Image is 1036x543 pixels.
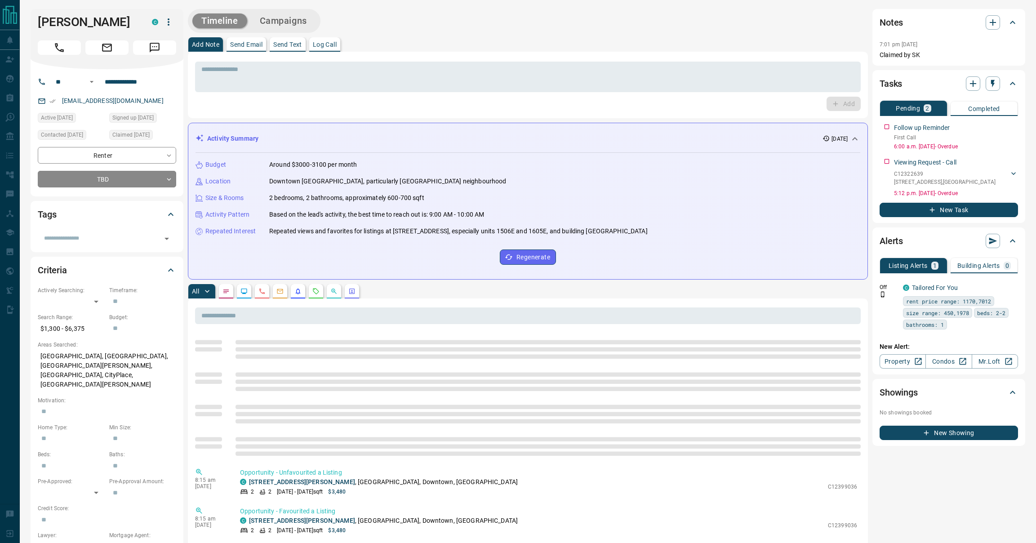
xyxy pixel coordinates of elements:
span: Claimed [DATE] [112,130,150,139]
p: Send Text [273,41,302,48]
h2: Notes [880,15,903,30]
p: C12399036 [828,483,857,491]
p: 2 [268,488,271,496]
h2: Tasks [880,76,902,91]
button: Campaigns [251,13,316,28]
button: New Showing [880,426,1018,440]
h2: Criteria [38,263,67,277]
svg: Lead Browsing Activity [240,288,248,295]
p: [GEOGRAPHIC_DATA], [GEOGRAPHIC_DATA], [GEOGRAPHIC_DATA][PERSON_NAME], [GEOGRAPHIC_DATA], CityPlac... [38,349,176,392]
div: Alerts [880,230,1018,252]
button: Open [160,232,173,245]
h1: [PERSON_NAME] [38,15,138,29]
p: [DATE] [831,135,848,143]
span: beds: 2-2 [977,308,1005,317]
p: Pre-Approval Amount: [109,477,176,485]
p: C12322639 [894,170,996,178]
h2: Showings [880,385,918,400]
p: Size & Rooms [205,193,244,203]
p: Search Range: [38,313,105,321]
p: Activity Pattern [205,210,249,219]
div: Tasks [880,73,1018,94]
p: Home Type: [38,423,105,432]
a: Property [880,354,926,369]
div: Criteria [38,259,176,281]
p: Budget [205,160,226,169]
p: 2 bedrooms, 2 bathrooms, approximately 600-700 sqft [269,193,424,203]
div: condos.ca [903,285,909,291]
p: , [GEOGRAPHIC_DATA], Downtown, [GEOGRAPHIC_DATA] [249,516,518,525]
span: Active [DATE] [41,113,73,122]
h2: Tags [38,207,56,222]
p: 2 [251,526,254,534]
p: , [GEOGRAPHIC_DATA], Downtown, [GEOGRAPHIC_DATA] [249,477,518,487]
svg: Requests [312,288,320,295]
p: 2 [925,105,929,111]
p: Viewing Request - Call [894,158,956,167]
p: Opportunity - Unfavourited a Listing [240,468,857,477]
p: 8:15 am [195,516,227,522]
p: 0 [1005,263,1009,269]
p: Around $3000-3100 per month [269,160,357,169]
p: 5:12 p.m. [DATE] - Overdue [894,189,1018,197]
p: $3,480 [328,488,346,496]
div: Thu May 29 2025 [109,130,176,142]
p: New Alert: [880,342,1018,352]
button: Timeline [192,13,247,28]
p: All [192,288,199,294]
p: Add Note [192,41,219,48]
p: Min Size: [109,423,176,432]
p: Send Email [230,41,262,48]
div: TBD [38,171,176,187]
a: [EMAIL_ADDRESS][DOMAIN_NAME] [62,97,164,104]
p: Listing Alerts [889,263,928,269]
a: [STREET_ADDRESS][PERSON_NAME] [249,478,355,485]
p: Opportunity - Favourited a Listing [240,507,857,516]
svg: Notes [222,288,230,295]
svg: Calls [258,288,266,295]
p: 6:00 a.m. [DATE] - Overdue [894,142,1018,151]
p: C12399036 [828,521,857,530]
p: No showings booked [880,409,1018,417]
p: Pre-Approved: [38,477,105,485]
a: [STREET_ADDRESS][PERSON_NAME] [249,517,355,524]
a: Condos [925,354,972,369]
span: rent price range: 1170,7012 [906,297,991,306]
div: Fri Sep 12 2025 [38,113,105,125]
p: $3,480 [328,526,346,534]
svg: Push Notification Only [880,291,886,298]
span: bathrooms: 1 [906,320,944,329]
p: Repeated views and favorites for listings at [STREET_ADDRESS], especially units 1506E and 1605E, ... [269,227,648,236]
div: condos.ca [240,479,246,485]
p: Based on the lead's activity, the best time to reach out is: 9:00 AM - 10:00 AM [269,210,484,219]
p: Off [880,283,898,291]
p: Completed [968,106,1000,112]
svg: Emails [276,288,284,295]
p: Activity Summary [207,134,258,143]
p: $1,300 - $6,375 [38,321,105,336]
svg: Agent Actions [348,288,356,295]
div: Notes [880,12,1018,33]
svg: Opportunities [330,288,338,295]
svg: Email Verified [49,98,56,104]
div: Thu May 29 2025 [109,113,176,125]
p: [DATE] [195,483,227,490]
p: Actively Searching: [38,286,105,294]
span: Signed up [DATE] [112,113,154,122]
p: Log Call [313,41,337,48]
button: New Task [880,203,1018,217]
p: Budget: [109,313,176,321]
p: Follow up Reminder [894,123,950,133]
div: condos.ca [240,517,246,524]
p: [DATE] [195,522,227,528]
p: Credit Score: [38,504,176,512]
p: Building Alerts [957,263,1000,269]
p: Timeframe: [109,286,176,294]
div: Showings [880,382,1018,403]
p: Location [205,177,231,186]
div: Activity Summary[DATE] [196,130,860,147]
p: 7:01 pm [DATE] [880,41,918,48]
span: Contacted [DATE] [41,130,83,139]
svg: Listing Alerts [294,288,302,295]
p: 1 [933,263,937,269]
